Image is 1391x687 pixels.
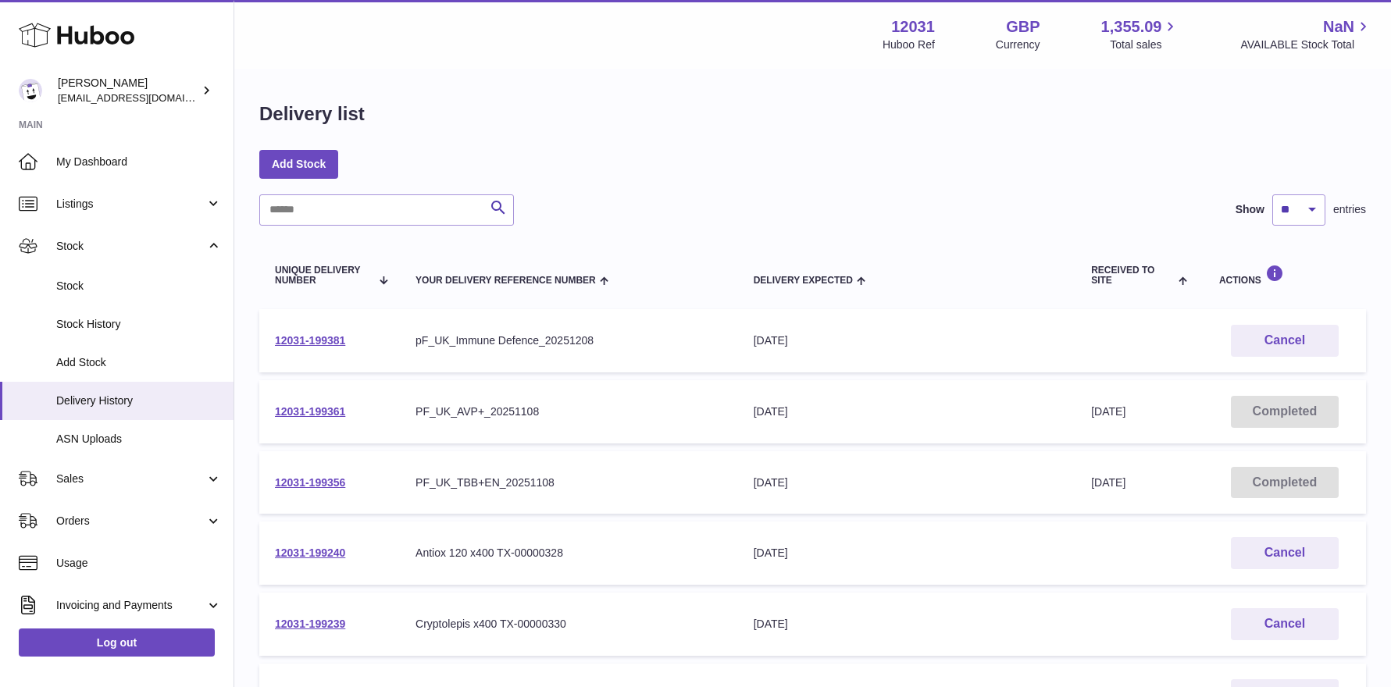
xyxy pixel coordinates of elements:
button: Cancel [1231,608,1339,640]
div: Actions [1219,265,1350,286]
a: Log out [19,628,215,657]
a: NaN AVAILABLE Stock Total [1240,16,1372,52]
span: Delivery History [56,393,222,408]
span: NaN [1323,16,1354,37]
strong: 12031 [891,16,935,37]
a: 12031-199239 [275,618,345,630]
div: [PERSON_NAME] [58,76,198,105]
span: Total sales [1110,37,1179,52]
span: Stock [56,279,222,294]
span: Your Delivery Reference Number [416,276,596,286]
span: Received to Site [1091,265,1174,286]
button: Cancel [1231,325,1339,357]
span: Delivery Expected [754,276,853,286]
span: Add Stock [56,355,222,370]
span: ASN Uploads [56,432,222,447]
a: Add Stock [259,150,338,178]
div: Huboo Ref [883,37,935,52]
span: Listings [56,197,205,212]
span: Orders [56,514,205,529]
a: 12031-199381 [275,334,345,347]
span: [DATE] [1091,476,1125,489]
div: [DATE] [754,617,1061,632]
div: pF_UK_Immune Defence_20251208 [416,333,722,348]
a: 12031-199240 [275,546,345,559]
div: PF_UK_TBB+EN_20251108 [416,475,722,490]
span: [EMAIL_ADDRESS][DOMAIN_NAME] [58,91,230,104]
span: Unique Delivery Number [275,265,371,286]
span: My Dashboard [56,155,222,169]
strong: GBP [1006,16,1040,37]
a: 1,355.09 Total sales [1101,16,1180,52]
span: Sales [56,472,205,486]
div: PF_UK_AVP+_20251108 [416,404,722,419]
span: entries [1333,202,1366,217]
span: Stock [56,239,205,254]
div: [DATE] [754,333,1061,348]
button: Cancel [1231,537,1339,569]
div: [DATE] [754,546,1061,561]
div: Antiox 120 x400 TX-00000328 [416,546,722,561]
a: 12031-199361 [275,405,345,418]
span: Usage [56,556,222,571]
div: [DATE] [754,404,1061,419]
div: Cryptolepis x400 TX-00000330 [416,617,722,632]
span: 1,355.09 [1101,16,1162,37]
a: 12031-199356 [275,476,345,489]
span: [DATE] [1091,405,1125,418]
div: Currency [996,37,1040,52]
h1: Delivery list [259,101,365,126]
div: [DATE] [754,475,1061,490]
label: Show [1236,202,1264,217]
span: Invoicing and Payments [56,598,205,613]
span: Stock History [56,317,222,332]
span: AVAILABLE Stock Total [1240,37,1372,52]
img: admin@makewellforyou.com [19,79,42,102]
